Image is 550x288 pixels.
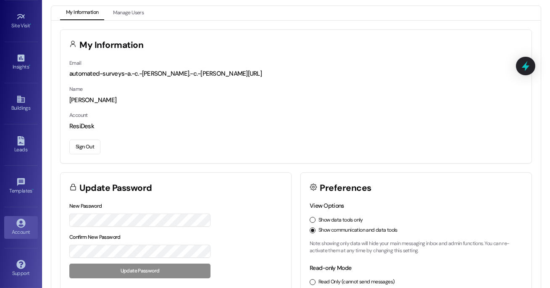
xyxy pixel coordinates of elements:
h3: Preferences [320,184,371,193]
button: Manage Users [107,6,150,20]
div: ResiDesk [69,122,523,131]
label: Read Only (cannot send messages) [318,278,395,286]
div: automated-surveys-a.-c.-[PERSON_NAME].-c.-[PERSON_NAME][URL] [69,69,523,78]
button: My Information [60,6,104,20]
span: • [32,187,34,193]
button: Sign Out [69,140,100,154]
a: Support [4,257,38,280]
label: Show communication and data tools [318,227,397,234]
a: Leads [4,134,38,156]
p: Note: showing only data will hide your main messaging inbox and admin functions. You can re-activ... [310,240,523,255]
a: Templates • [4,175,38,198]
div: [PERSON_NAME] [69,96,523,105]
a: Insights • [4,51,38,74]
span: • [30,21,32,27]
label: Account [69,112,88,119]
h3: My Information [80,41,144,50]
label: New Password [69,203,102,209]
a: Buildings [4,92,38,115]
span: • [29,63,30,69]
label: Name [69,86,83,92]
label: View Options [310,202,344,209]
a: Account [4,216,38,239]
label: Read-only Mode [310,264,351,272]
label: Show data tools only [318,217,363,224]
label: Confirm New Password [69,234,121,240]
h3: Update Password [80,184,152,193]
label: Email [69,60,81,66]
a: Site Visit • [4,10,38,32]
